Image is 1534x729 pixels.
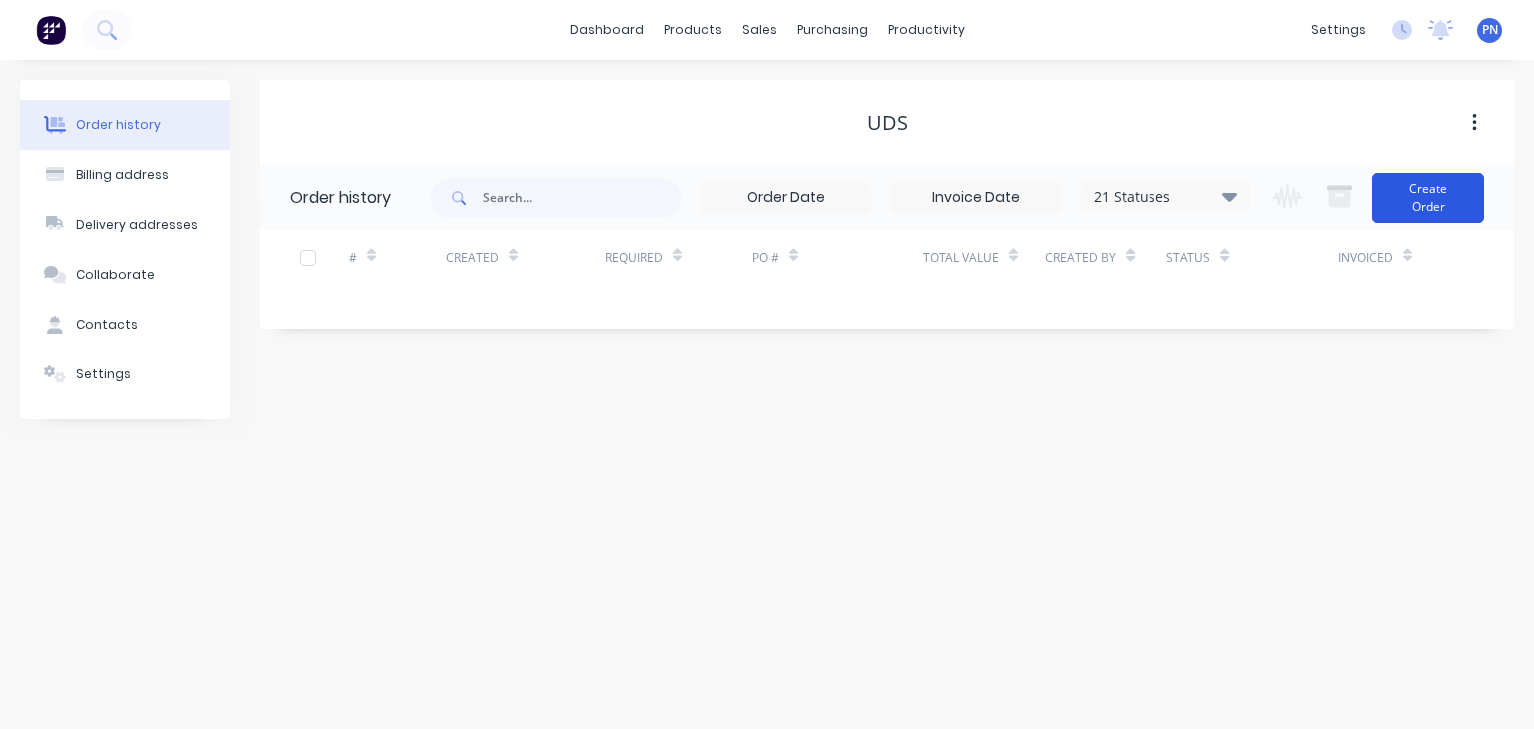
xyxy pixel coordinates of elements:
button: Contacts [20,300,230,350]
div: Collaborate [76,266,155,284]
div: Billing address [76,166,169,184]
div: settings [1301,15,1376,45]
div: productivity [878,15,975,45]
div: Delivery addresses [76,216,198,234]
div: sales [732,15,787,45]
input: Invoice Date [892,183,1060,213]
input: Search... [483,178,681,218]
span: PN [1482,21,1498,39]
button: Create Order [1372,173,1484,223]
div: products [654,15,732,45]
div: Invoiced [1338,230,1436,285]
div: UDS [867,111,908,135]
div: Status [1166,249,1210,267]
div: Created [446,249,499,267]
div: 21 Statuses [1082,186,1249,208]
input: Order Date [702,183,870,213]
div: Status [1166,230,1337,285]
div: Total Value [923,249,999,267]
div: # [349,230,446,285]
div: # [349,249,357,267]
div: PO # [752,249,779,267]
div: Contacts [76,316,138,334]
div: Required [605,249,663,267]
div: purchasing [787,15,878,45]
img: Factory [36,15,66,45]
button: Order history [20,100,230,150]
div: Invoiced [1338,249,1393,267]
div: Created By [1045,249,1116,267]
div: Created [446,230,605,285]
div: Created By [1045,230,1166,285]
div: Total Value [923,230,1045,285]
button: Settings [20,350,230,399]
div: Order history [76,116,161,134]
button: Delivery addresses [20,200,230,250]
button: Billing address [20,150,230,200]
button: Collaborate [20,250,230,300]
div: Order history [290,186,391,210]
div: Settings [76,365,131,383]
a: dashboard [560,15,654,45]
div: PO # [752,230,923,285]
div: Required [605,230,752,285]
